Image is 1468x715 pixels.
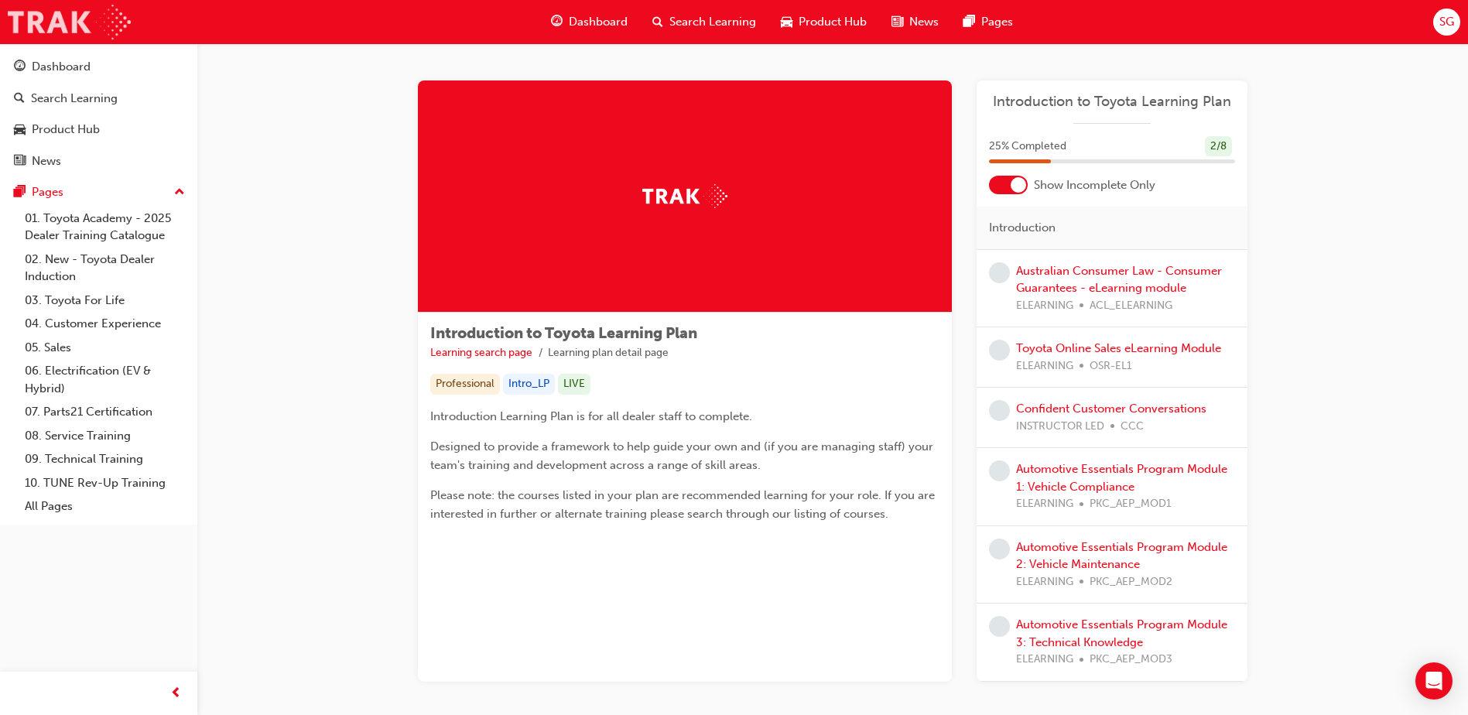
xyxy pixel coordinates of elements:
span: PKC_AEP_MOD3 [1090,651,1172,669]
span: Pages [981,13,1013,31]
li: Learning plan detail page [548,344,669,362]
a: Toyota Online Sales eLearning Module [1016,341,1221,355]
span: Introduction [989,219,1056,237]
span: Designed to provide a framework to help guide your own and (if you are managing staff) your team'... [430,440,936,472]
a: Learning search page [430,346,532,359]
span: SG [1439,13,1454,31]
span: learningRecordVerb_NONE-icon [989,400,1010,421]
a: 02. New - Toyota Dealer Induction [19,248,191,289]
span: pages-icon [963,12,975,32]
div: Pages [32,183,63,201]
span: learningRecordVerb_NONE-icon [989,539,1010,559]
a: Introduction to Toyota Learning Plan [989,93,1235,111]
span: ELEARNING [1016,573,1073,591]
a: Confident Customer Conversations [1016,402,1206,416]
a: car-iconProduct Hub [768,6,879,38]
span: prev-icon [170,684,182,703]
div: Open Intercom Messenger [1415,662,1453,700]
span: ELEARNING [1016,495,1073,513]
div: Search Learning [31,90,118,108]
span: car-icon [14,123,26,137]
a: guage-iconDashboard [539,6,640,38]
button: DashboardSearch LearningProduct HubNews [6,50,191,178]
span: Introduction to Toyota Learning Plan [430,324,697,342]
button: Pages [6,178,191,207]
span: Introduction Learning Plan is for all dealer staff to complete. [430,409,752,423]
span: Please note: the courses listed in your plan are recommended learning for your role. If you are i... [430,488,938,521]
span: PKC_AEP_MOD1 [1090,495,1172,513]
span: OSR-EL1 [1090,357,1132,375]
span: Search Learning [669,13,756,31]
a: Automotive Essentials Program Module 1: Vehicle Compliance [1016,462,1227,494]
div: LIVE [558,374,590,395]
span: learningRecordVerb_NONE-icon [989,616,1010,637]
a: 08. Service Training [19,424,191,448]
img: Trak [8,5,131,39]
span: news-icon [14,155,26,169]
span: News [909,13,939,31]
span: ELEARNING [1016,297,1073,315]
img: Trak [642,184,727,208]
span: pages-icon [14,186,26,200]
a: 10. TUNE Rev-Up Training [19,471,191,495]
a: 03. Toyota For Life [19,289,191,313]
a: 04. Customer Experience [19,312,191,336]
span: 25 % Completed [989,138,1066,156]
span: up-icon [174,183,185,203]
a: news-iconNews [879,6,951,38]
a: Australian Consumer Law - Consumer Guarantees - eLearning module [1016,264,1222,296]
span: guage-icon [14,60,26,74]
span: learningRecordVerb_NONE-icon [989,460,1010,481]
span: ELEARNING [1016,651,1073,669]
span: news-icon [891,12,903,32]
a: 09. Technical Training [19,447,191,471]
span: guage-icon [551,12,563,32]
a: 01. Toyota Academy - 2025 Dealer Training Catalogue [19,207,191,248]
button: SG [1433,9,1460,36]
span: Dashboard [569,13,628,31]
a: 06. Electrification (EV & Hybrid) [19,359,191,400]
span: PKC_AEP_MOD2 [1090,573,1172,591]
div: Product Hub [32,121,100,139]
span: CCC [1121,418,1144,436]
span: ELEARNING [1016,357,1073,375]
span: car-icon [781,12,792,32]
span: search-icon [652,12,663,32]
span: ACL_ELEARNING [1090,297,1172,315]
a: Dashboard [6,53,191,81]
a: All Pages [19,494,191,518]
span: Product Hub [799,13,867,31]
div: Intro_LP [503,374,555,395]
div: 2 / 8 [1205,136,1232,157]
a: Automotive Essentials Program Module 2: Vehicle Maintenance [1016,540,1227,572]
a: search-iconSearch Learning [640,6,768,38]
a: 05. Sales [19,336,191,360]
a: News [6,147,191,176]
a: pages-iconPages [951,6,1025,38]
span: learningRecordVerb_NONE-icon [989,262,1010,283]
div: Professional [430,374,500,395]
a: Search Learning [6,84,191,113]
span: Show Incomplete Only [1034,176,1155,194]
span: learningRecordVerb_NONE-icon [989,340,1010,361]
a: 07. Parts21 Certification [19,400,191,424]
div: News [32,152,61,170]
span: search-icon [14,92,25,106]
a: Product Hub [6,115,191,144]
div: Dashboard [32,58,91,76]
a: Automotive Essentials Program Module 3: Technical Knowledge [1016,617,1227,649]
span: INSTRUCTOR LED [1016,418,1104,436]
